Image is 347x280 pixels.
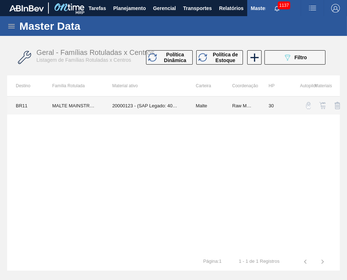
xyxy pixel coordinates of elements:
button: Política Dinâmica [146,50,193,65]
th: Coordenação [224,75,260,96]
h1: Master Data [19,22,147,30]
td: MALTE MAINSTREAM [43,97,103,115]
span: Geral - Famílias Rotuladas x Centros [37,48,155,56]
button: Filtro [264,50,325,65]
td: 20000123 - (SAP Legado: 40001107) - [GEOGRAPHIC_DATA] [GEOGRAPHIC_DATA] BRAHMA [GEOGRAPHIC_DATA] ... [104,97,187,115]
th: Destino [7,75,43,96]
th: Carteira [187,75,224,96]
th: Família Rotulada [43,75,103,96]
div: Excluir Família Rotulada X Centro [329,97,340,114]
div: Configuração Auto Pilot [300,97,311,114]
button: Política de Estoque [196,50,243,65]
th: Material ativo [104,75,187,96]
span: Relatórios [219,4,243,13]
div: Filtrar Família Rotulada x Centro [261,50,329,65]
td: Raw Materials [224,97,260,115]
div: Atualizar Política de Estoque em Massa [196,50,247,65]
img: auto-pilot-icon [305,102,312,109]
th: HP [260,75,296,96]
span: Master Data [251,4,279,13]
img: userActions [308,4,317,13]
div: Nova Família Rotulada x Centro [247,50,261,65]
img: TNhmsLtSVTkK8tSr43FrP2fwEKptu5GPRR3wAAAABJRU5ErkJggg== [9,5,44,11]
th: Autopilot [296,75,311,96]
td: Malte [187,97,224,115]
span: Política de Estoque [210,52,241,63]
td: 1 - 1 de 1 Registros [230,253,288,264]
span: Listagem de Famílias Rotuladas x Centros [37,57,131,63]
div: Atualizar Política Dinâmica [146,50,196,65]
td: Página : 1 [194,253,230,264]
span: Tarefas [89,4,106,13]
span: Filtro [295,55,307,60]
span: Transportes [183,4,212,13]
button: shopping-cart-icon [314,97,332,114]
img: delete-icon [333,101,342,110]
img: shopping-cart-icon [319,102,327,109]
span: Planejamento [113,4,146,13]
th: Materiais [311,75,325,96]
td: BR11 [7,97,43,115]
span: Gerencial [153,4,176,13]
td: 30 [260,97,296,115]
img: Logout [331,4,340,13]
span: 1137 [278,1,290,9]
span: Política Dinâmica [160,52,191,63]
button: Notificações [266,3,289,13]
div: Ver Materiais [314,97,325,114]
button: delete-icon [329,97,346,114]
button: auto-pilot-icon [300,97,317,114]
